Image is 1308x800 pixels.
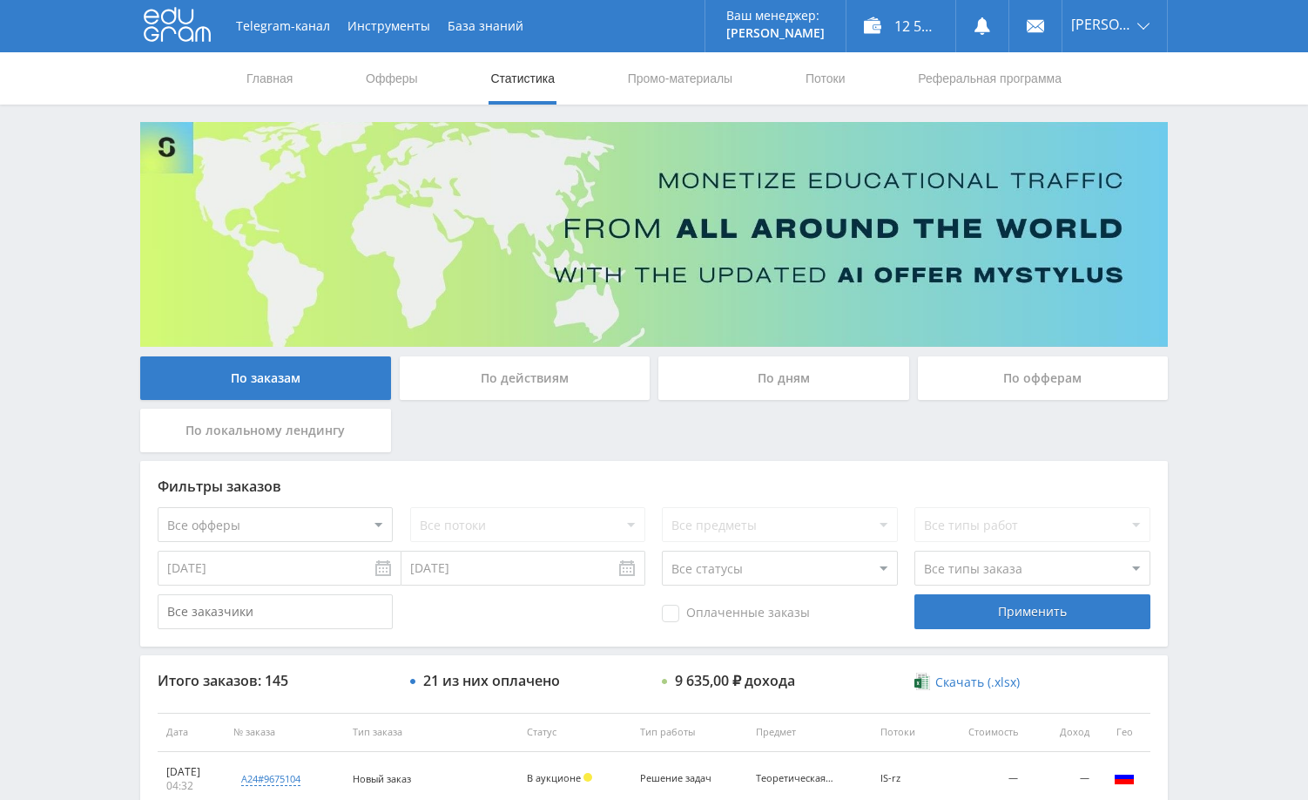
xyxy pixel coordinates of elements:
div: Теоретическая механика [756,773,834,784]
div: Применить [914,594,1150,629]
a: Скачать (.xlsx) [914,674,1019,691]
a: Промо-материалы [626,52,734,105]
a: Главная [245,52,294,105]
img: xlsx [914,673,929,690]
a: Офферы [364,52,420,105]
a: Статистика [489,52,556,105]
div: 21 из них оплачено [423,673,560,688]
span: В аукционе [527,771,581,784]
th: № заказа [225,713,345,752]
input: Все заказчики [158,594,393,629]
div: IS-rz [880,773,931,784]
a: Реферальная программа [916,52,1063,105]
div: По офферам [918,356,1169,400]
div: Итого заказов: 145 [158,673,393,688]
div: a24#9675104 [241,772,300,786]
span: Новый заказ [353,772,411,785]
th: Тип работы [631,713,747,752]
th: Доход [1027,713,1098,752]
th: Тип заказа [344,713,518,752]
div: Фильтры заказов [158,478,1150,494]
span: Оплаченные заказы [662,605,810,622]
img: Banner [140,122,1168,347]
div: По заказам [140,356,391,400]
p: Ваш менеджер: [726,9,825,23]
th: Статус [518,713,631,752]
div: [DATE] [166,765,216,779]
div: 9 635,00 ₽ дохода [675,673,795,688]
a: Потоки [804,52,847,105]
th: Гео [1098,713,1150,752]
span: [PERSON_NAME] [1071,17,1132,31]
th: Потоки [872,713,940,752]
th: Дата [158,713,225,752]
th: Стоимость [940,713,1027,752]
img: rus.png [1114,767,1135,788]
p: [PERSON_NAME] [726,26,825,40]
div: По локальному лендингу [140,409,391,452]
div: Решение задач [640,773,718,784]
div: По дням [658,356,909,400]
div: По действиям [400,356,651,400]
span: Холд [583,773,592,782]
th: Предмет [747,713,872,752]
span: Скачать (.xlsx) [935,675,1020,689]
div: 04:32 [166,779,216,793]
